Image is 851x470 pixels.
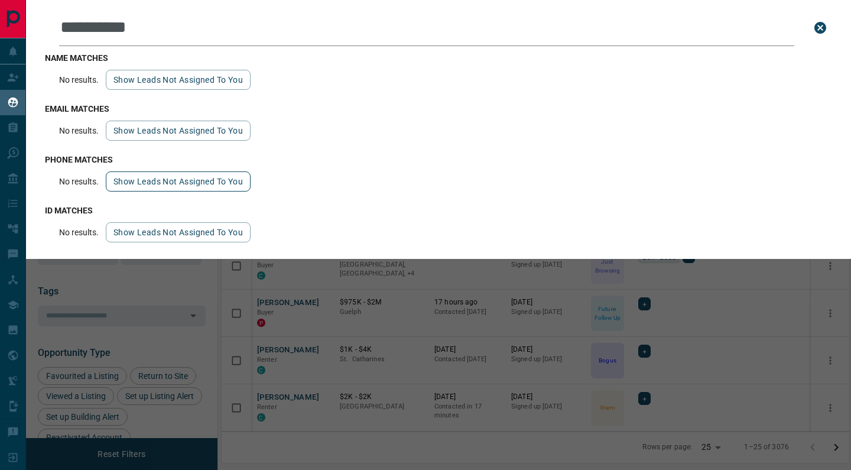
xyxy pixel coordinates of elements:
[45,206,832,215] h3: id matches
[106,222,251,242] button: show leads not assigned to you
[45,155,832,164] h3: phone matches
[106,121,251,141] button: show leads not assigned to you
[106,171,251,192] button: show leads not assigned to you
[59,75,99,85] p: No results.
[59,126,99,135] p: No results.
[59,177,99,186] p: No results.
[45,53,832,63] h3: name matches
[808,16,832,40] button: close search bar
[59,228,99,237] p: No results.
[106,70,251,90] button: show leads not assigned to you
[45,104,832,114] h3: email matches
